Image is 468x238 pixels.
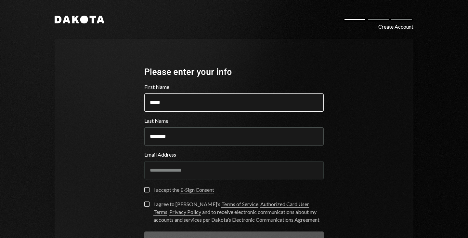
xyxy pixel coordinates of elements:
a: Privacy Policy [169,209,201,216]
a: Terms of Service [221,201,258,208]
button: I agree to [PERSON_NAME]’s Terms of Service, Authorized Card User Terms, Privacy Policy and to re... [144,202,149,207]
a: Authorized Card User Terms [153,201,309,216]
div: I accept the [153,186,214,194]
label: First Name [144,83,324,91]
div: I agree to [PERSON_NAME]’s , , and to receive electronic communications about my accounts and ser... [153,200,324,224]
button: I accept the E-Sign Consent [144,187,149,192]
label: Last Name [144,117,324,125]
div: Create Account [378,23,413,31]
div: Please enter your info [144,65,324,78]
label: Email Address [144,151,324,159]
a: E-Sign Consent [180,187,214,193]
keeper-lock: Open Keeper Popup [311,99,318,106]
